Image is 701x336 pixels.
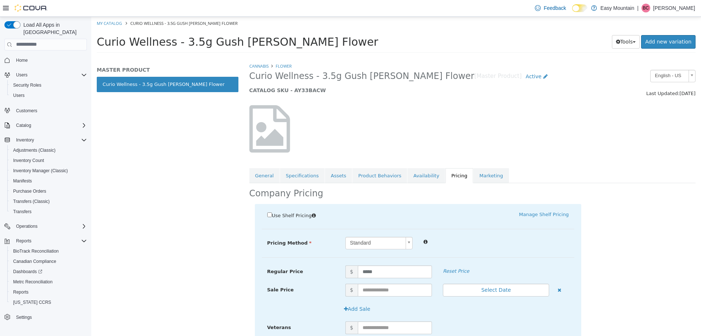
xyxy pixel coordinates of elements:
[13,82,41,88] span: Security Roles
[7,196,90,207] button: Transfers (Classic)
[555,74,588,79] span: Last Updated:
[643,4,649,12] span: BC
[176,252,212,257] span: Regular Price
[261,151,316,167] a: Product Behaviors
[601,4,635,12] p: Easy Mountain
[7,207,90,217] button: Transfers
[7,145,90,155] button: Adjustments (Classic)
[13,289,28,295] span: Reports
[181,196,221,201] span: Use Shelf Pricing
[559,53,604,65] a: English - US
[5,19,287,31] span: Curio Wellness - 3.5g Gush [PERSON_NAME] Flower
[10,278,87,286] span: Metrc Reconciliation
[254,220,311,232] span: Standard
[10,177,35,185] a: Manifests
[158,171,232,182] h2: Company Pricing
[1,70,90,80] button: Users
[10,166,71,175] a: Inventory Manager (Classic)
[7,155,90,166] button: Inventory Count
[10,81,44,90] a: Security Roles
[10,247,87,256] span: BioTrack Reconciliation
[7,267,90,277] a: Dashboards
[158,70,490,77] h5: CATALOG SKU - AY33BACW
[13,178,32,184] span: Manifests
[10,156,87,165] span: Inventory Count
[354,151,382,167] a: Pricing
[176,196,181,200] input: Use Shelf Pricing
[158,54,383,65] span: Curio Wellness - 3.5g Gush [PERSON_NAME] Flower
[13,269,42,275] span: Dashboards
[16,137,34,143] span: Inventory
[1,236,90,246] button: Reports
[10,288,87,297] span: Reports
[5,60,147,75] a: Curio Wellness - 3.5g Gush [PERSON_NAME] Flower
[10,267,87,276] span: Dashboards
[10,207,87,216] span: Transfers
[559,53,594,65] span: English - US
[10,207,34,216] a: Transfers
[13,106,87,115] span: Customers
[7,297,90,307] button: [US_STATE] CCRS
[10,247,62,256] a: BioTrack Reconciliation
[13,121,87,130] span: Catalog
[13,237,87,245] span: Reports
[13,71,87,79] span: Users
[5,50,147,56] h5: MASTER PRODUCT
[10,288,31,297] a: Reports
[13,136,37,144] button: Inventory
[532,1,569,15] a: Feedback
[16,57,28,63] span: Home
[13,258,56,264] span: Canadian Compliance
[249,286,283,299] button: Add Sale
[10,146,87,155] span: Adjustments (Classic)
[234,151,261,167] a: Assets
[10,156,47,165] a: Inventory Count
[13,222,41,231] button: Operations
[588,74,604,79] span: [DATE]
[653,4,695,12] p: [PERSON_NAME]
[13,188,46,194] span: Purchase Orders
[10,91,87,100] span: Users
[352,267,458,280] button: Select Date
[1,135,90,145] button: Inventory
[7,277,90,287] button: Metrc Reconciliation
[10,187,49,196] a: Purchase Orders
[10,278,55,286] a: Metrc Reconciliation
[13,147,55,153] span: Adjustments (Classic)
[10,81,87,90] span: Security Roles
[13,299,51,305] span: [US_STATE] CCRS
[7,246,90,256] button: BioTrack Reconciliation
[1,120,90,131] button: Catalog
[13,71,30,79] button: Users
[7,176,90,186] button: Manifests
[13,121,34,130] button: Catalog
[13,209,31,215] span: Transfers
[7,80,90,90] button: Security Roles
[16,72,27,78] span: Users
[254,249,267,261] span: $
[430,53,460,67] a: Active
[13,313,35,322] a: Settings
[13,106,40,115] a: Customers
[10,177,87,185] span: Manifests
[7,186,90,196] button: Purchase Orders
[158,151,188,167] a: General
[572,4,587,12] input: Dark Mode
[13,56,31,65] a: Home
[352,252,378,257] em: Reset Price
[13,168,68,174] span: Inventory Manager (Classic)
[13,237,34,245] button: Reports
[10,187,87,196] span: Purchase Orders
[16,314,32,320] span: Settings
[10,257,59,266] a: Canadian Compliance
[7,287,90,297] button: Reports
[189,151,233,167] a: Specifications
[1,221,90,231] button: Operations
[316,151,354,167] a: Availability
[158,46,177,52] a: Cannabis
[15,4,47,12] img: Cova
[434,57,450,63] span: Active
[544,4,566,12] span: Feedback
[10,298,54,307] a: [US_STATE] CCRS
